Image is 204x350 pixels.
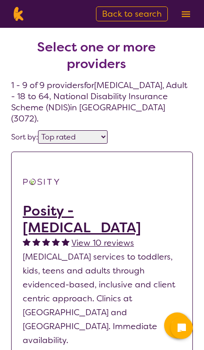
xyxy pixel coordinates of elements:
[96,6,168,21] a: Back to search
[52,238,60,246] img: fullstar
[71,236,134,250] a: View 10 reviews
[62,238,70,246] img: fullstar
[23,238,31,246] img: fullstar
[42,238,50,246] img: fullstar
[71,237,134,248] span: View 10 reviews
[11,39,182,72] h2: Select one or more providers
[23,163,60,200] img: t1bslo80pcylnzwjhndq.png
[102,8,162,19] span: Back to search
[23,203,181,236] a: Posity - [MEDICAL_DATA]
[164,312,190,338] button: Channel Menu
[11,17,193,124] h4: 1 - 9 of 9 providers for [MEDICAL_DATA] , Adult - 18 to 64 , National Disability Insurance Scheme...
[23,250,181,347] p: [MEDICAL_DATA] services to toddlers, kids, teens and adults through evidenced-based, inclusive an...
[11,7,25,21] img: Karista logo
[32,238,40,246] img: fullstar
[11,132,38,142] label: Sort by:
[182,11,190,17] img: menu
